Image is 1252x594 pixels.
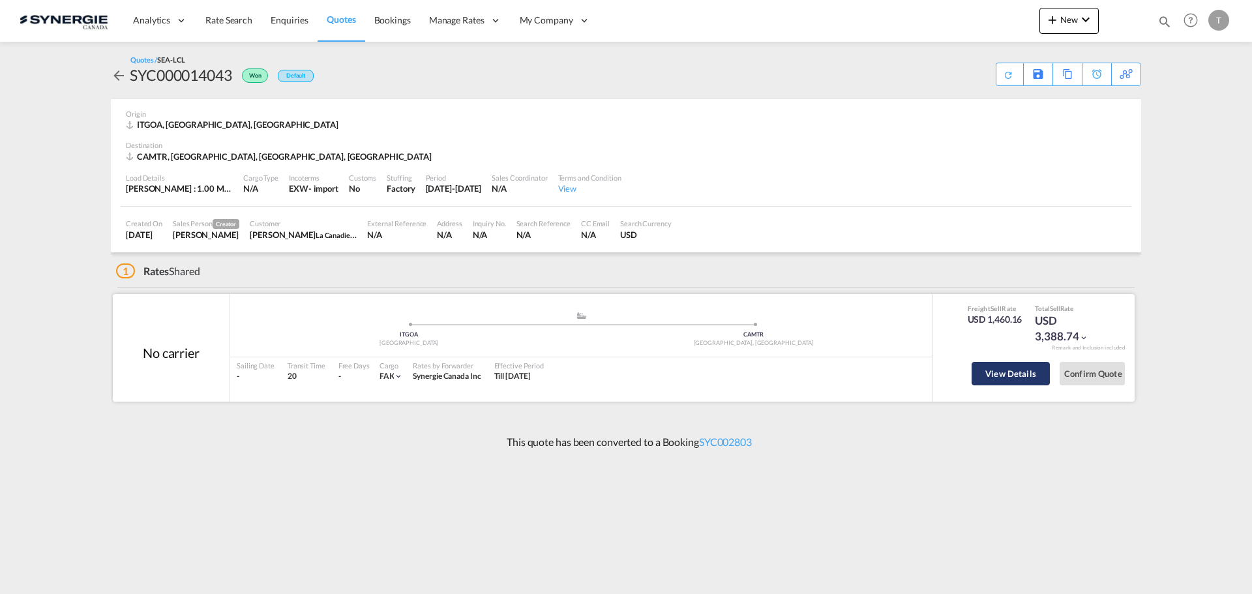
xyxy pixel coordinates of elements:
[232,65,271,85] div: Won
[205,14,252,25] span: Rate Search
[1180,9,1202,31] span: Help
[126,109,1126,119] div: Origin
[1039,8,1099,34] button: icon-plus 400-fgNewicon-chevron-down
[289,183,308,194] div: EXW
[173,218,239,229] div: Sales Person
[237,371,275,382] div: -
[1060,362,1125,385] button: Confirm Quote
[130,65,232,85] div: SYC000014043
[387,173,415,183] div: Stuffing
[413,371,481,381] span: Synergie Canada Inc
[137,119,338,130] span: ITGOA, [GEOGRAPHIC_DATA], [GEOGRAPHIC_DATA]
[143,265,170,277] span: Rates
[1208,10,1229,31] div: T
[699,436,752,448] a: SYC002803
[492,183,547,194] div: N/A
[213,219,239,229] span: Creator
[237,339,582,348] div: [GEOGRAPHIC_DATA]
[249,72,265,84] span: Won
[116,264,200,278] div: Shared
[558,183,621,194] div: View
[558,173,621,183] div: Terms and Condition
[308,183,338,194] div: - import
[968,313,1022,326] div: USD 1,460.16
[1035,313,1100,344] div: USD 3,388.74
[426,183,482,194] div: 20 Aug 2025
[126,119,342,130] div: ITGOA, Genova, Europe
[1045,12,1060,27] md-icon: icon-plus 400-fg
[1024,63,1052,85] div: Save As Template
[972,362,1050,385] button: View Details
[581,218,610,228] div: CC Email
[271,14,308,25] span: Enquiries
[143,344,200,362] div: No carrier
[380,361,404,370] div: Cargo
[349,183,376,194] div: No
[473,218,506,228] div: Inquiry No.
[492,173,547,183] div: Sales Coordinator
[582,339,927,348] div: [GEOGRAPHIC_DATA], [GEOGRAPHIC_DATA]
[1035,304,1100,313] div: Total Rate
[126,173,233,183] div: Load Details
[133,14,170,27] span: Analytics
[429,14,484,27] span: Manage Rates
[374,14,411,25] span: Bookings
[516,218,571,228] div: Search Reference
[620,229,672,241] div: USD
[338,371,341,382] div: -
[126,218,162,228] div: Created On
[243,183,278,194] div: N/A
[494,371,531,381] span: Till [DATE]
[367,229,426,241] div: N/A
[413,371,481,382] div: Synergie Canada Inc
[991,304,1002,312] span: Sell
[1003,63,1017,80] div: Quote PDF is not available at this time
[288,361,325,370] div: Transit Time
[581,229,610,241] div: N/A
[126,151,435,162] div: CAMTR, Montreal, QC, Americas
[500,435,752,449] p: This quote has been converted to a Booking
[413,361,481,370] div: Rates by Forwarder
[1050,304,1060,312] span: Sell
[157,55,185,64] span: SEA-LCL
[387,183,415,194] div: Factory Stuffing
[243,173,278,183] div: Cargo Type
[574,312,589,319] md-icon: assets/icons/custom/ship-fill.svg
[278,70,314,82] div: Default
[1042,344,1135,351] div: Remark and Inclusion included
[130,55,185,65] div: Quotes /SEA-LCL
[338,361,370,370] div: Free Days
[126,183,233,194] div: [PERSON_NAME] : 1.00 MT | Volumetric Wt : 14.04 CBM | Chargeable Wt : 14.04 W/M
[126,229,162,241] div: 13 Aug 2025
[1180,9,1208,33] div: Help
[1045,14,1094,25] span: New
[250,218,357,228] div: Customer
[116,263,135,278] span: 1
[367,218,426,228] div: External Reference
[1157,14,1172,29] md-icon: icon-magnify
[237,361,275,370] div: Sailing Date
[426,173,482,183] div: Period
[327,14,355,25] span: Quotes
[520,14,573,27] span: My Company
[349,173,376,183] div: Customs
[394,372,403,381] md-icon: icon-chevron-down
[1079,333,1088,342] md-icon: icon-chevron-down
[473,229,506,241] div: N/A
[1157,14,1172,34] div: icon-magnify
[494,371,531,382] div: Till 16 Aug 2025
[582,331,927,339] div: CAMTR
[173,229,239,241] div: Pablo Gomez Saldarriaga
[620,218,672,228] div: Search Currency
[111,68,127,83] md-icon: icon-arrow-left
[494,361,544,370] div: Effective Period
[437,229,462,241] div: N/A
[250,229,357,241] div: Ingrid Muroff
[289,173,338,183] div: Incoterms
[1078,12,1094,27] md-icon: icon-chevron-down
[237,331,582,339] div: ITGOA
[126,140,1126,150] div: Destination
[1001,68,1015,82] md-icon: icon-refresh
[380,371,395,381] span: FAK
